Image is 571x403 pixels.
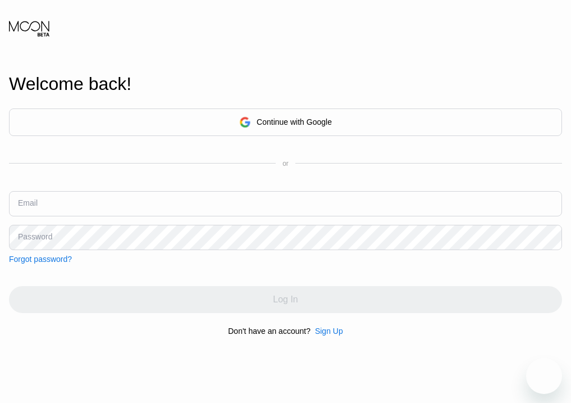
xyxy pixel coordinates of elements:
iframe: Кнопка запуска окна обмена сообщениями [526,358,562,394]
div: Sign Up [310,327,343,336]
div: Continue with Google [257,117,332,126]
div: Don't have an account? [228,327,310,336]
div: Forgot password? [9,255,72,264]
div: Continue with Google [9,108,562,136]
div: Welcome back! [9,74,562,94]
div: Email [18,198,38,207]
div: or [282,160,289,167]
div: Sign Up [315,327,343,336]
div: Password [18,232,52,241]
